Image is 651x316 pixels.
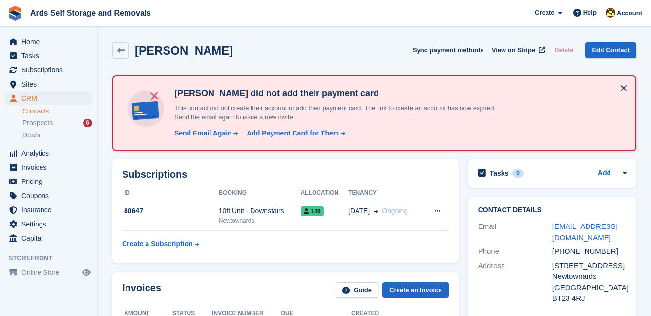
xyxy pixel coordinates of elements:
[552,222,618,242] a: [EMAIL_ADDRESS][DOMAIN_NAME]
[21,49,80,63] span: Tasks
[585,42,636,58] a: Edit Contact
[247,128,339,138] div: Add Payment Card for Them
[413,42,484,58] button: Sync payment methods
[550,42,577,58] button: Delete
[490,169,509,178] h2: Tasks
[301,206,324,216] span: 146
[122,282,161,298] h2: Invoices
[219,185,301,201] th: Booking
[135,44,233,57] h2: [PERSON_NAME]
[122,239,193,249] div: Create a Subscription
[552,246,627,257] div: [PHONE_NUMBER]
[22,131,40,140] span: Deals
[606,8,615,18] img: Mark McFerran
[552,293,627,304] div: BT23 4RJ
[535,8,554,18] span: Create
[170,88,512,99] h4: [PERSON_NAME] did not add their payment card
[5,189,92,203] a: menu
[22,118,92,128] a: Prospects 6
[5,160,92,174] a: menu
[21,231,80,245] span: Capital
[122,235,199,253] a: Create a Subscription
[5,146,92,160] a: menu
[512,169,524,178] div: 0
[83,119,92,127] div: 6
[5,63,92,77] a: menu
[22,107,92,116] a: Contacts
[26,5,155,21] a: Ards Self Storage and Removals
[478,260,552,304] div: Address
[488,42,547,58] a: View on Stripe
[348,185,423,201] th: Tenancy
[5,266,92,279] a: menu
[5,91,92,105] a: menu
[5,203,92,217] a: menu
[21,146,80,160] span: Analytics
[21,203,80,217] span: Insurance
[122,185,219,201] th: ID
[22,130,92,140] a: Deals
[125,88,167,130] img: no-card-linked-e7822e413c904bf8b177c4d89f31251c4716f9871600ec3ca5bfc59e148c83f4.svg
[5,231,92,245] a: menu
[170,103,512,122] p: This contact did not create their account or add their payment card. The link to create an accoun...
[219,206,301,216] div: 10ft Unit - Downstairs
[5,49,92,63] a: menu
[5,175,92,188] a: menu
[5,35,92,48] a: menu
[552,260,627,271] div: [STREET_ADDRESS]
[301,185,349,201] th: Allocation
[382,207,408,215] span: Ongoing
[219,216,301,225] div: Newtownards
[21,35,80,48] span: Home
[174,128,232,138] div: Send Email Again
[598,168,611,179] a: Add
[5,77,92,91] a: menu
[492,45,535,55] span: View on Stripe
[21,63,80,77] span: Subscriptions
[81,267,92,278] a: Preview store
[552,271,627,282] div: Newtownards
[122,169,449,180] h2: Subscriptions
[21,175,80,188] span: Pricing
[21,189,80,203] span: Coupons
[243,128,346,138] a: Add Payment Card for Them
[5,217,92,231] a: menu
[21,217,80,231] span: Settings
[478,246,552,257] div: Phone
[583,8,597,18] span: Help
[348,206,370,216] span: [DATE]
[382,282,449,298] a: Create an Invoice
[21,91,80,105] span: CRM
[552,282,627,293] div: [GEOGRAPHIC_DATA]
[8,6,22,21] img: stora-icon-8386f47178a22dfd0bd8f6a31ec36ba5ce8667c1dd55bd0f319d3a0aa187defe.svg
[122,206,219,216] div: 80647
[21,160,80,174] span: Invoices
[21,266,80,279] span: Online Store
[21,77,80,91] span: Sites
[9,253,97,263] span: Storefront
[478,206,627,214] h2: Contact Details
[22,118,53,128] span: Prospects
[617,8,642,18] span: Account
[336,282,378,298] a: Guide
[478,221,552,243] div: Email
